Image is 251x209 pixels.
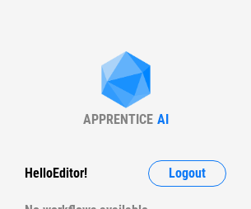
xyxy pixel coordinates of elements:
div: APPRENTICE [83,112,153,127]
div: AI [157,112,169,127]
button: Logout [148,160,226,187]
img: Apprentice AI [93,51,159,112]
div: Hello Editor ! [25,160,87,187]
span: Logout [169,167,206,180]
